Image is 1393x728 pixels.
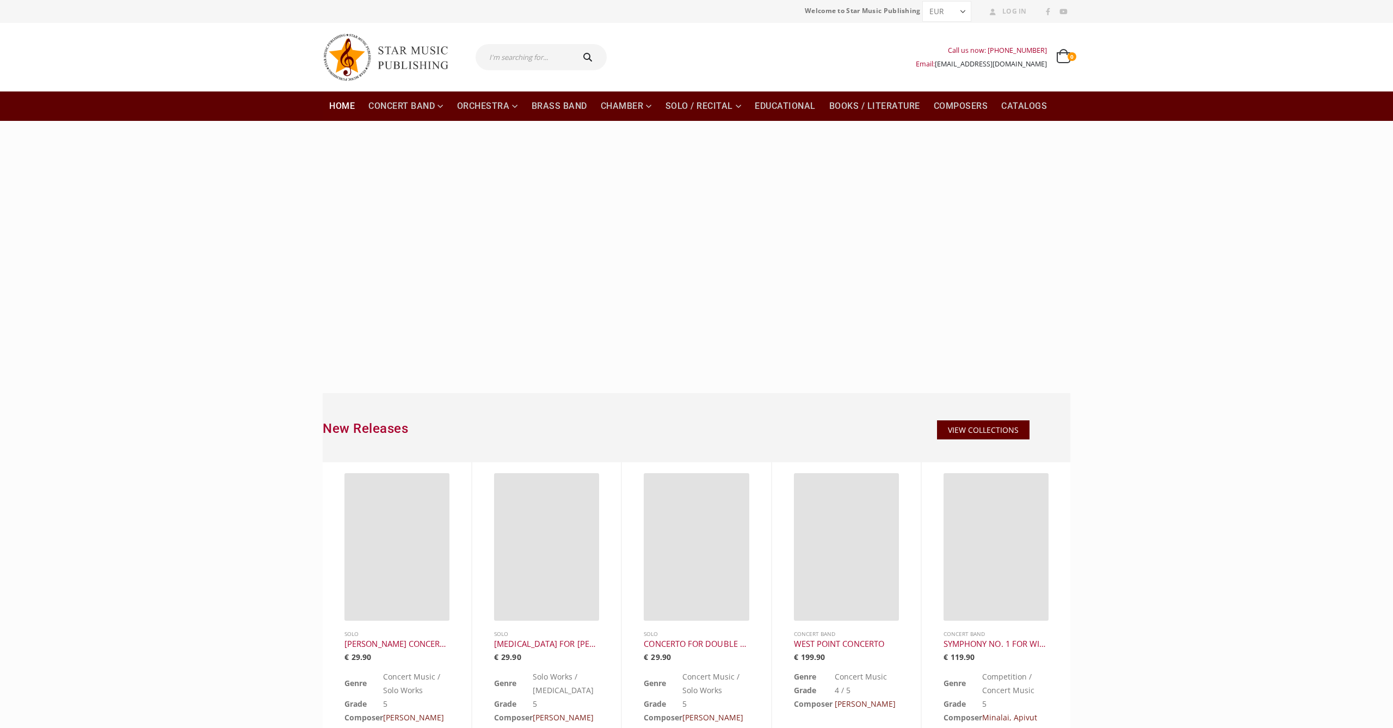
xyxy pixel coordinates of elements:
[835,699,896,709] a: [PERSON_NAME]
[916,44,1047,57] div: Call us now: [PHONE_NUMBER]
[794,652,825,662] bdi: 199.90
[944,652,975,662] bdi: 119.90
[944,712,982,723] b: Composer
[323,28,459,86] img: Star Music Publishing
[594,91,658,121] a: Chamber
[823,91,927,121] a: Books / Literature
[644,639,749,650] a: CONCERTO FOR DOUBLE BASS AND ORCHESTRA (RECITAL)
[937,420,1030,440] a: VIEW COLLECTIONS
[1056,5,1070,19] a: Youtube
[985,4,1027,19] a: Log In
[1068,52,1076,61] span: 0
[944,699,966,709] b: Grade
[644,630,658,638] a: Solo
[682,697,749,711] td: 5
[805,3,921,19] span: Welcome to Star Music Publishing
[835,670,899,683] td: Concert Music
[794,652,798,662] span: €
[944,652,948,662] span: €
[494,678,516,688] b: Genre
[344,699,367,709] b: Grade
[572,44,607,70] button: Search
[494,652,498,662] span: €
[835,683,899,697] td: 4 / 5
[362,91,450,121] a: Concert Band
[344,712,383,723] b: Composer
[982,712,1037,723] a: Minalai, Apivut
[383,697,449,711] td: 5
[794,699,833,709] b: Composer
[944,630,985,638] a: Concert Band
[982,697,1049,711] td: 5
[682,712,743,723] a: [PERSON_NAME]
[794,685,816,695] b: Grade
[748,91,822,121] a: Educational
[1041,5,1055,19] a: Facebook
[476,44,572,70] input: I'm searching for...
[383,670,449,697] td: Concert Music / Solo Works
[916,57,1047,71] div: Email:
[944,678,966,688] b: Genre
[344,630,359,638] a: Solo
[323,420,879,437] h2: New Releases
[644,652,648,662] span: €
[533,697,599,711] td: 5
[344,639,449,650] a: [PERSON_NAME] CONCERTO (RECITAL)
[525,91,594,121] a: Brass Band
[794,671,816,682] b: Genre
[344,678,367,688] b: Genre
[927,91,995,121] a: Composers
[659,91,748,121] a: Solo / Recital
[344,652,349,662] span: €
[794,630,835,638] a: Concert Band
[533,670,599,697] td: Solo Works / [MEDICAL_DATA]
[533,712,594,723] a: [PERSON_NAME]
[323,91,361,121] a: Home
[451,91,525,121] a: Orchestra
[995,91,1053,121] a: Catalogs
[948,425,1019,436] span: VIEW COLLECTIONS
[383,712,444,723] a: [PERSON_NAME]
[494,699,516,709] b: Grade
[935,59,1047,69] a: [EMAIL_ADDRESS][DOMAIN_NAME]
[494,712,533,723] b: Composer
[644,678,666,688] b: Genre
[644,712,682,723] b: Composer
[644,652,670,662] bdi: 29.90
[794,639,899,650] a: WEST POINT CONCERTO
[982,670,1049,697] td: Competition / Concert Music
[494,630,508,638] a: Solo
[944,639,1049,650] a: SYMPHONY NO. 1 FOR WINDS “ALL OF MY STUDENTS
[494,652,521,662] bdi: 29.90
[494,639,599,650] a: [MEDICAL_DATA] FOR [PERSON_NAME] AND PIANO
[682,670,749,697] td: Concert Music / Solo Works
[644,699,666,709] b: Grade
[344,652,371,662] bdi: 29.90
